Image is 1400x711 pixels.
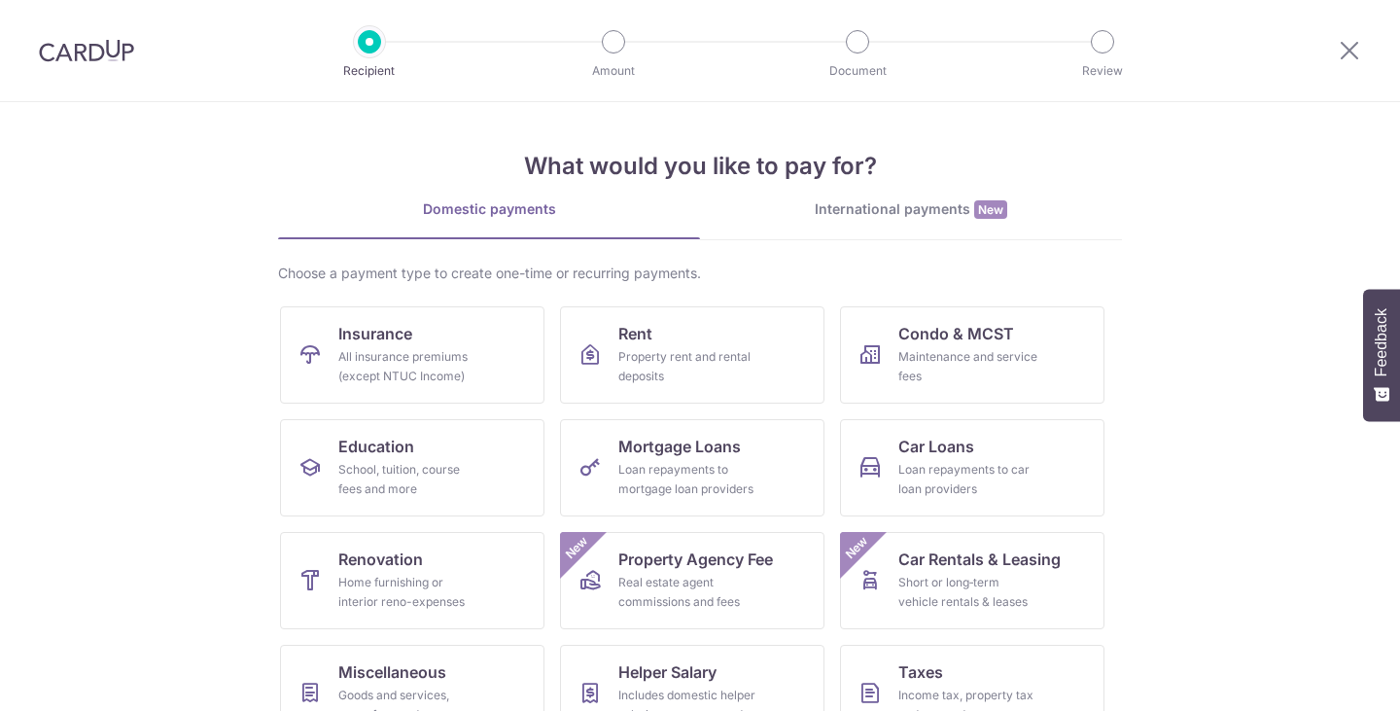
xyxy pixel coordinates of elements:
[898,347,1038,386] div: Maintenance and service fees
[280,532,544,629] a: RenovationHome furnishing or interior reno-expenses
[898,548,1061,571] span: Car Rentals & Leasing
[561,532,593,564] span: New
[560,419,824,516] a: Mortgage LoansLoan repayments to mortgage loan providers
[338,573,478,612] div: Home furnishing or interior reno-expenses
[618,460,758,499] div: Loan repayments to mortgage loan providers
[338,322,412,345] span: Insurance
[898,573,1038,612] div: Short or long‑term vehicle rentals & leases
[297,61,441,81] p: Recipient
[1031,61,1174,81] p: Review
[700,199,1122,220] div: International payments
[840,419,1104,516] a: Car LoansLoan repayments to car loan providers
[840,532,1104,629] a: Car Rentals & LeasingShort or long‑term vehicle rentals & leasesNew
[1363,289,1400,421] button: Feedback - Show survey
[338,460,478,499] div: School, tuition, course fees and more
[338,435,414,458] span: Education
[1276,653,1381,701] iframe: Opens a widget where you can find more information
[786,61,929,81] p: Document
[280,419,544,516] a: EducationSchool, tuition, course fees and more
[974,200,1007,219] span: New
[278,199,700,219] div: Domestic payments
[278,264,1122,283] div: Choose a payment type to create one-time or recurring payments.
[338,347,478,386] div: All insurance premiums (except NTUC Income)
[898,460,1038,499] div: Loan repayments to car loan providers
[542,61,685,81] p: Amount
[338,660,446,684] span: Miscellaneous
[898,435,974,458] span: Car Loans
[618,347,758,386] div: Property rent and rental deposits
[618,435,741,458] span: Mortgage Loans
[39,39,134,62] img: CardUp
[840,306,1104,404] a: Condo & MCSTMaintenance and service fees
[898,660,943,684] span: Taxes
[618,322,652,345] span: Rent
[338,548,423,571] span: Renovation
[898,322,1014,345] span: Condo & MCST
[618,548,773,571] span: Property Agency Fee
[618,660,717,684] span: Helper Salary
[560,532,824,629] a: Property Agency FeeReal estate agent commissions and feesNew
[841,532,873,564] span: New
[278,149,1122,184] h4: What would you like to pay for?
[280,306,544,404] a: InsuranceAll insurance premiums (except NTUC Income)
[560,306,824,404] a: RentProperty rent and rental deposits
[1373,308,1390,376] span: Feedback
[618,573,758,612] div: Real estate agent commissions and fees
